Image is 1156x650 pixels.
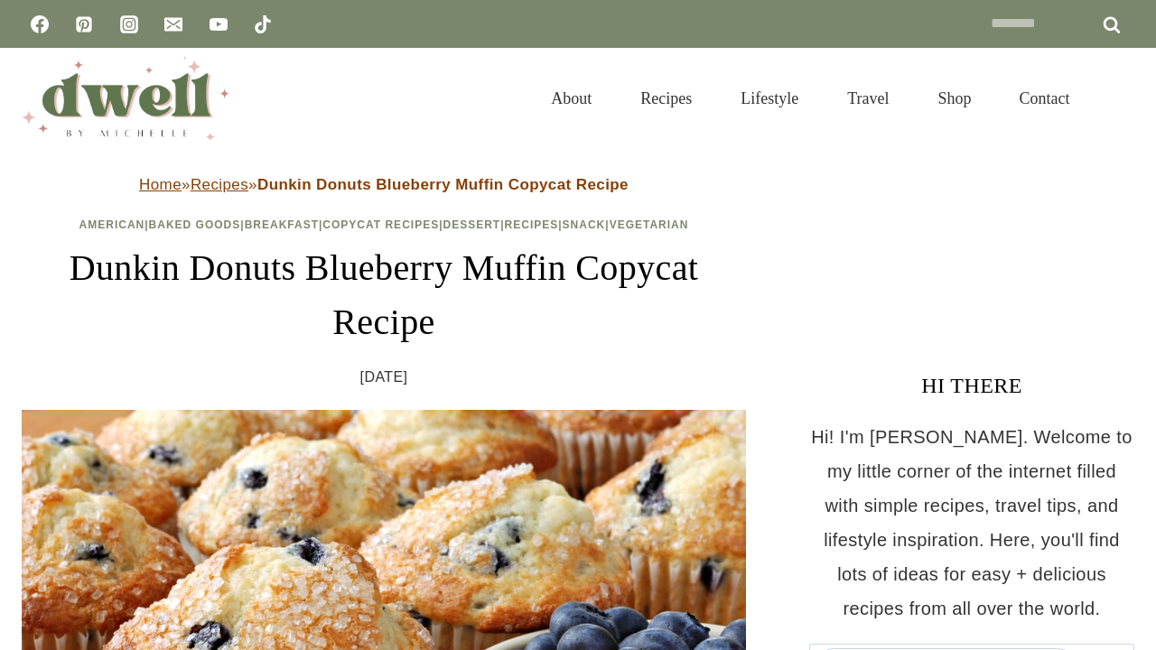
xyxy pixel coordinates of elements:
a: Lifestyle [716,67,823,130]
a: Instagram [111,6,147,42]
a: About [527,67,616,130]
a: Snack [563,218,606,231]
a: Facebook [22,6,58,42]
button: View Search Form [1104,83,1134,114]
a: Dessert [443,218,501,231]
a: Pinterest [66,6,102,42]
span: » » [139,176,629,193]
span: | | | | | | | [79,218,689,231]
a: American [79,218,145,231]
nav: Primary Navigation [527,67,1095,130]
a: Recipes [505,218,559,231]
a: Breakfast [245,218,319,231]
p: Hi! I'm [PERSON_NAME]. Welcome to my little corner of the internet filled with simple recipes, tr... [809,420,1134,626]
a: TikTok [245,6,281,42]
a: Shop [913,67,995,130]
a: Recipes [191,176,248,193]
time: [DATE] [360,364,408,391]
a: YouTube [200,6,237,42]
strong: Dunkin Donuts Blueberry Muffin Copycat Recipe [257,176,629,193]
a: Copycat Recipes [322,218,439,231]
a: Baked Goods [149,218,241,231]
h1: Dunkin Donuts Blueberry Muffin Copycat Recipe [22,241,746,349]
h3: HI THERE [809,369,1134,402]
a: Travel [823,67,913,130]
a: Contact [995,67,1095,130]
img: DWELL by michelle [22,57,229,140]
a: Vegetarian [610,218,689,231]
a: Email [155,6,191,42]
a: Recipes [616,67,716,130]
a: Home [139,176,182,193]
